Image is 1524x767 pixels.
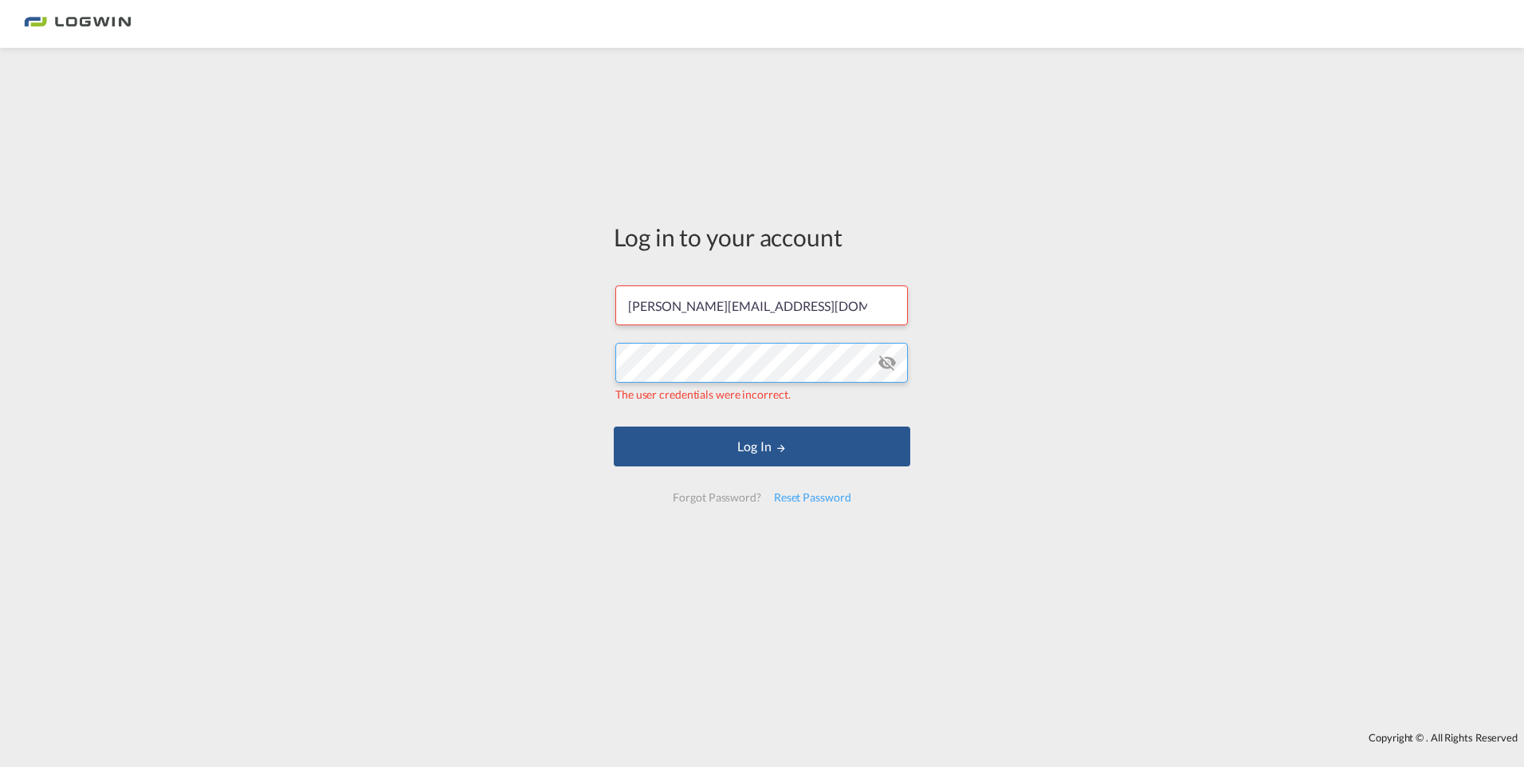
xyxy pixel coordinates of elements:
md-icon: icon-eye-off [878,353,897,372]
div: Forgot Password? [666,483,767,512]
button: LOGIN [614,427,910,466]
div: Reset Password [768,483,858,512]
input: Enter email/phone number [615,285,908,325]
img: bc73a0e0d8c111efacd525e4c8ad7d32.png [24,6,132,42]
div: Log in to your account [614,220,910,254]
span: The user credentials were incorrect. [615,387,790,401]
